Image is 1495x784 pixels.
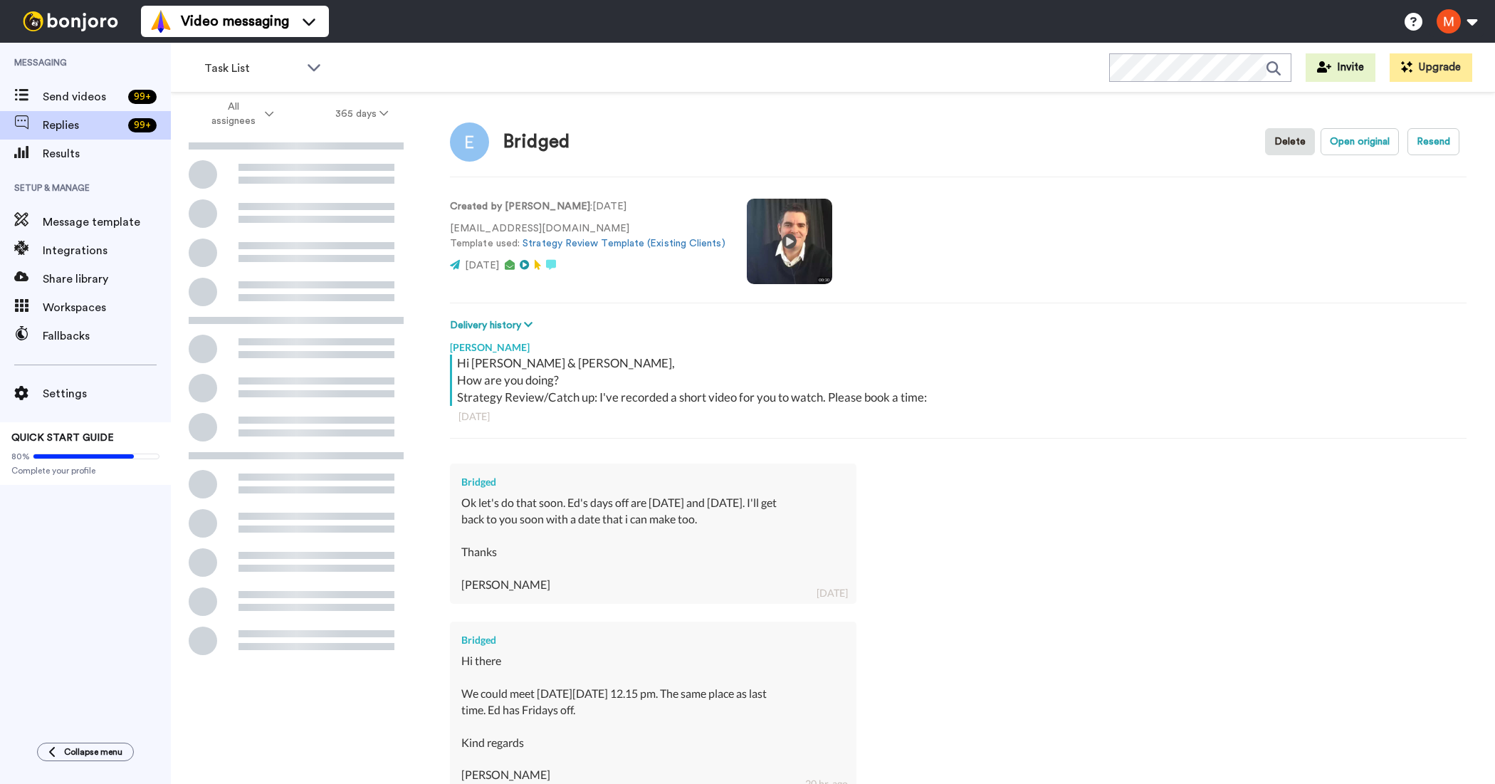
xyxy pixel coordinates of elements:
span: Settings [43,385,171,402]
span: Replies [43,117,122,134]
span: Message template [43,214,171,231]
div: Bridged [503,132,570,152]
span: QUICK START GUIDE [11,433,114,443]
span: Task List [204,60,300,77]
span: Share library [43,271,171,288]
p: : [DATE] [450,199,725,214]
div: 99 + [128,90,157,104]
img: vm-color.svg [149,10,172,33]
span: Video messaging [181,11,289,31]
span: Results [43,145,171,162]
span: 80% [11,451,30,462]
div: [DATE] [817,586,848,600]
span: Workspaces [43,299,171,316]
span: Complete your profile [11,465,159,476]
img: Image of Bridged [450,122,489,162]
span: All assignees [204,100,262,128]
span: [DATE] [465,261,499,271]
button: All assignees [174,94,305,134]
a: Strategy Review Template (Existing Clients) [523,239,725,249]
button: Invite [1306,53,1375,82]
div: [PERSON_NAME] [450,333,1467,355]
button: Delivery history [450,318,537,333]
button: Delete [1265,128,1315,155]
div: Ok let's do that soon. Ed's days off are [DATE] and [DATE]. I'll get back to you soon with a date... [461,495,845,592]
span: Integrations [43,242,171,259]
div: 99 + [128,118,157,132]
span: Collapse menu [64,746,122,758]
div: [DATE] [458,409,1458,424]
span: Fallbacks [43,328,171,345]
button: Collapse menu [37,743,134,761]
div: Hi [PERSON_NAME] & [PERSON_NAME], How are you doing? Strategy Review/Catch up: I've recorded a sh... [457,355,1463,406]
button: 365 days [305,101,419,127]
div: Bridged [461,475,845,489]
div: Bridged [461,633,845,647]
strong: Created by [PERSON_NAME] [450,202,590,211]
img: bj-logo-header-white.svg [17,11,124,31]
span: Send videos [43,88,122,105]
p: [EMAIL_ADDRESS][DOMAIN_NAME] Template used: [450,221,725,251]
div: Hi there We could meet [DATE][DATE] 12.15 pm. The same place as last time. Ed has Fridays off. Ki... [461,653,845,783]
button: Upgrade [1390,53,1472,82]
button: Open original [1321,128,1399,155]
button: Resend [1407,128,1459,155]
